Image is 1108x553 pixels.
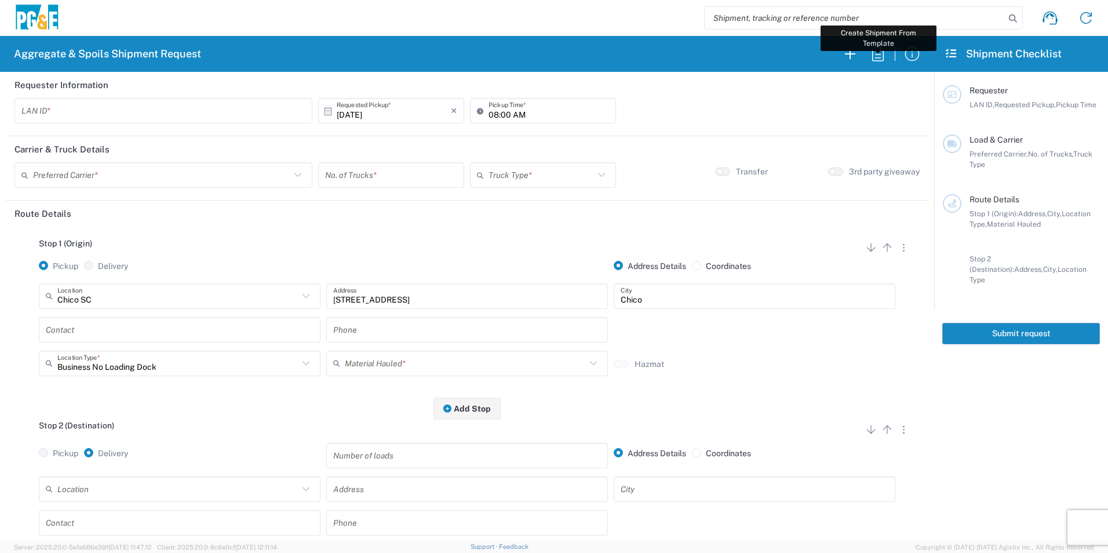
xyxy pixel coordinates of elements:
[692,261,751,271] label: Coordinates
[14,144,110,155] h2: Carrier & Truck Details
[157,544,277,551] span: Client: 2025.20.0-8c6e0cf
[108,544,152,551] span: [DATE] 11:47:12
[994,100,1056,109] span: Requested Pickup,
[39,239,92,248] span: Stop 1 (Origin)
[433,398,501,419] button: Add Stop
[692,448,751,459] label: Coordinates
[14,208,71,220] h2: Route Details
[945,47,1062,61] h2: Shipment Checklist
[1047,209,1062,218] span: City,
[970,135,1023,144] span: Load & Carrier
[1028,150,1073,158] span: No. of Trucks,
[1018,209,1047,218] span: Address,
[635,359,664,369] label: Hazmat
[14,79,108,91] h2: Requester Information
[39,421,114,430] span: Stop 2 (Destination)
[849,166,920,177] label: 3rd party giveaway
[970,86,1008,95] span: Requester
[235,544,277,551] span: [DATE] 12:11:14
[499,543,529,550] a: Feedback
[970,150,1028,158] span: Preferred Carrier,
[1043,265,1058,274] span: City,
[1014,265,1043,274] span: Address,
[451,101,457,120] i: ×
[970,195,1019,204] span: Route Details
[14,544,152,551] span: Server: 2025.20.0-5efa686e39f
[14,47,201,61] h2: Aggregate & Spoils Shipment Request
[987,220,1041,228] span: Material Hauled
[970,209,1018,218] span: Stop 1 (Origin):
[614,261,686,271] label: Address Details
[705,7,1005,29] input: Shipment, tracking or reference number
[916,542,1094,552] span: Copyright © [DATE]-[DATE] Agistix Inc., All Rights Reserved
[970,254,1014,274] span: Stop 2 (Destination):
[14,5,60,32] img: pge
[942,323,1100,344] button: Submit request
[970,100,994,109] span: LAN ID,
[471,543,500,550] a: Support
[736,166,768,177] label: Transfer
[1056,100,1096,109] span: Pickup Time
[614,448,686,459] label: Address Details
